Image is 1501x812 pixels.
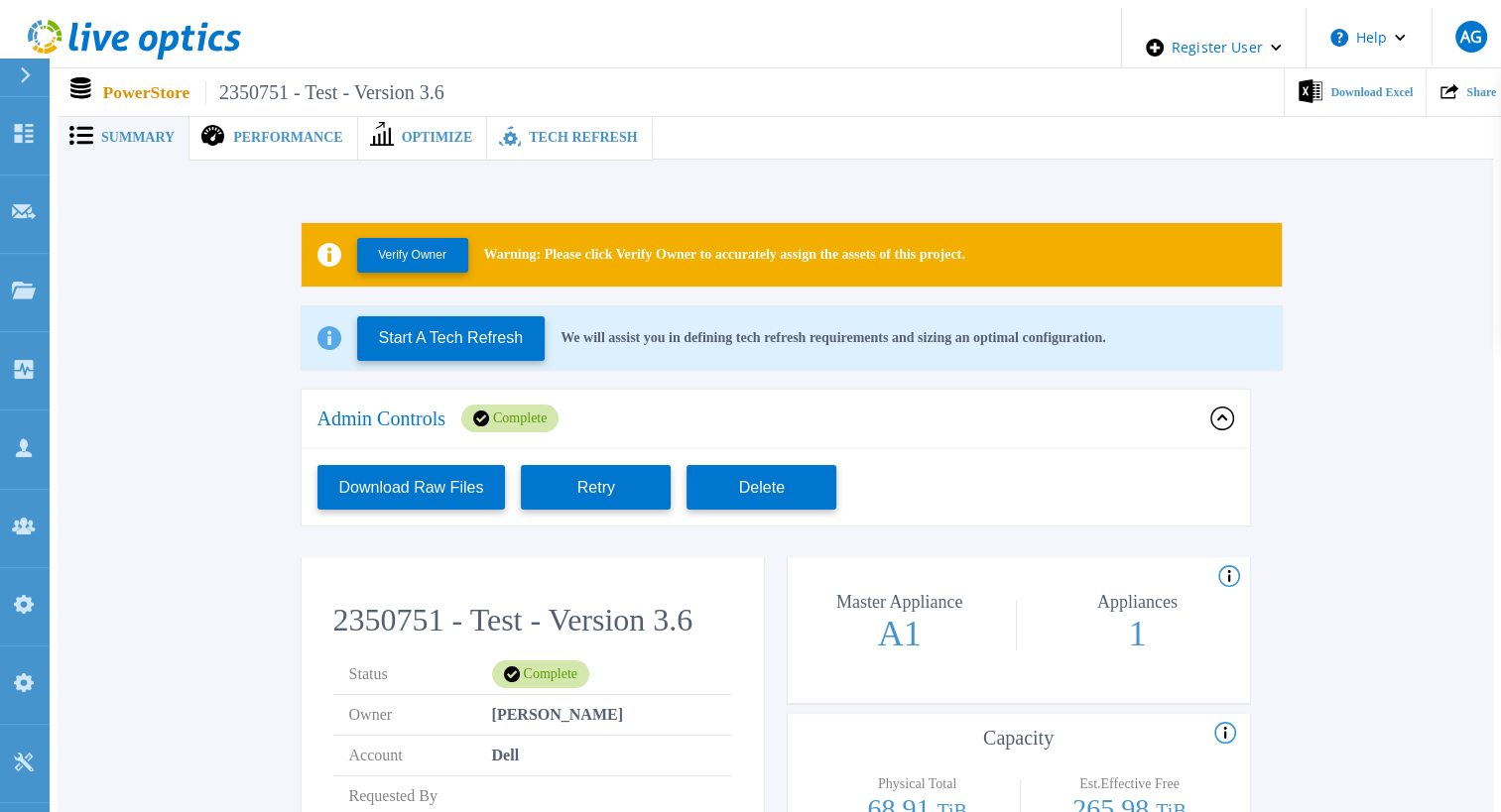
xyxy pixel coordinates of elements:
span: Dell [492,736,520,775]
button: Start A Tech Refresh [357,316,546,361]
div: Complete [492,660,589,688]
div: , [8,8,1493,761]
span: Share [1466,86,1496,98]
h2: 2350751 - Test - Version 3.6 [333,602,732,638]
p: Admin Controls [317,408,445,428]
button: Delete [687,465,836,510]
p: Master Appliance [794,593,1006,611]
span: Owner [349,695,492,735]
span: 2350751 - Test - Version 3.6 [205,81,444,104]
p: Appliances [1031,593,1243,611]
span: Performance [233,131,342,145]
span: Download Excel [1330,86,1413,98]
p: Warning: Please click Verify Owner to accurately assign the assets of this project. [484,247,965,263]
button: Verify Owner [357,238,468,273]
button: Retry [521,465,671,510]
button: Download Raw Files [317,465,506,510]
p: Physical Total [833,777,1001,791]
button: Help [1307,8,1431,67]
div: Register User [1122,8,1306,87]
p: 1 [1027,616,1249,651]
span: Status [349,654,492,694]
span: Tech Refresh [529,131,637,145]
p: A1 [789,616,1011,651]
span: Account [349,736,492,775]
p: Est.Effective Free [1046,777,1213,791]
span: [PERSON_NAME] [492,695,623,735]
div: Complete [461,405,559,432]
span: AG [1459,29,1481,45]
p: PowerStore [103,81,444,104]
p: We will assist you in defining tech refresh requirements and sizing an optimal configuration. [561,330,1106,346]
span: Optimize [402,131,473,145]
span: Summary [101,131,175,145]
